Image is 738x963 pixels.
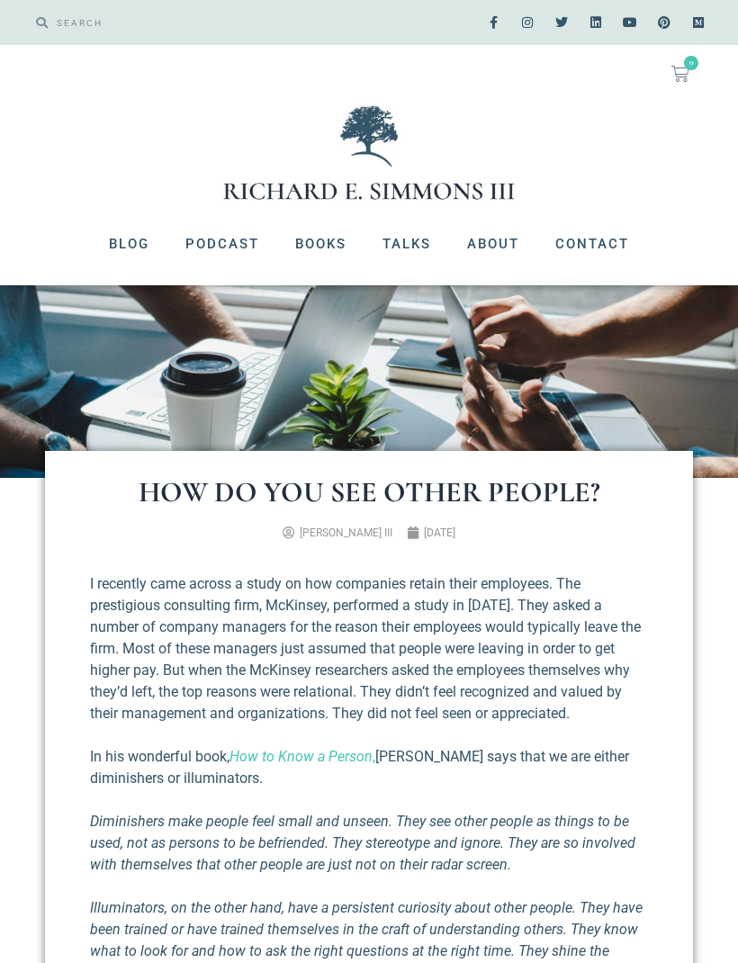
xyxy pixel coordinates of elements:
span: [PERSON_NAME] III [300,526,392,539]
span: 0 [684,56,698,70]
h1: How Do You See Other People? [90,478,648,507]
a: Blog [91,220,167,267]
a: [DATE] [407,525,455,541]
p: I recently came across a study on how companies retain their employees. The prestigious consultin... [90,573,648,724]
a: Podcast [167,220,277,267]
input: SEARCH [48,9,360,36]
a: About [449,220,537,267]
a: 0 [650,54,711,94]
a: Contact [537,220,647,267]
p: In his wonderful book, [PERSON_NAME] says that we are either diminishers or illuminators. [90,746,648,789]
a: How to Know a Person, [229,748,375,765]
em: How to Know a Person [229,748,373,765]
time: [DATE] [424,526,455,539]
nav: Menu [18,220,720,267]
a: Books [277,220,364,267]
em: Diminishers make people feel small and unseen. They see other people as things to be used, not as... [90,813,635,873]
a: Talks [364,220,449,267]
